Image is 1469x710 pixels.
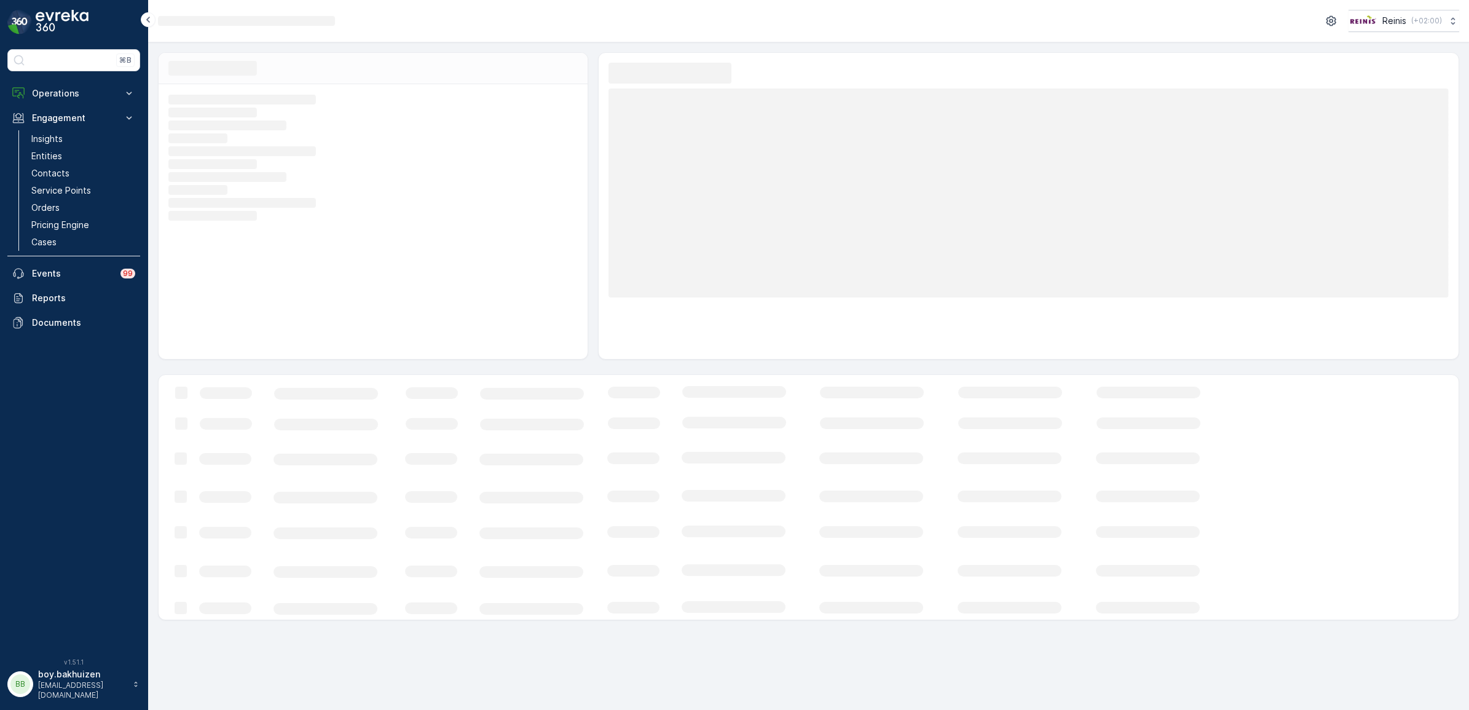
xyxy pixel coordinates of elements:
a: Orders [26,199,140,216]
p: [EMAIL_ADDRESS][DOMAIN_NAME] [38,680,127,700]
p: 99 [123,269,133,278]
div: BB [10,674,30,694]
a: Reports [7,286,140,310]
p: Contacts [31,167,69,179]
p: Operations [32,87,116,100]
p: ( +02:00 ) [1411,16,1442,26]
img: Reinis-Logo-Vrijstaand_Tekengebied-1-copy2_aBO4n7j.png [1349,14,1377,28]
p: Service Points [31,184,91,197]
button: BBboy.bakhuizen[EMAIL_ADDRESS][DOMAIN_NAME] [7,668,140,700]
p: Engagement [32,112,116,124]
p: Cases [31,236,57,248]
a: Events99 [7,261,140,286]
p: Insights [31,133,63,145]
img: logo_dark-DEwI_e13.png [36,10,89,34]
span: v 1.51.1 [7,658,140,666]
p: Entities [31,150,62,162]
button: Operations [7,81,140,106]
button: Engagement [7,106,140,130]
p: Pricing Engine [31,219,89,231]
button: Reinis(+02:00) [1349,10,1459,32]
p: Orders [31,202,60,214]
a: Contacts [26,165,140,182]
p: Reports [32,292,135,304]
img: logo [7,10,32,34]
p: boy.bakhuizen [38,668,127,680]
p: Reinis [1382,15,1406,27]
a: Cases [26,234,140,251]
p: Events [32,267,113,280]
p: Documents [32,317,135,329]
a: Documents [7,310,140,335]
a: Insights [26,130,140,148]
a: Service Points [26,182,140,199]
p: ⌘B [119,55,132,65]
a: Entities [26,148,140,165]
a: Pricing Engine [26,216,140,234]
